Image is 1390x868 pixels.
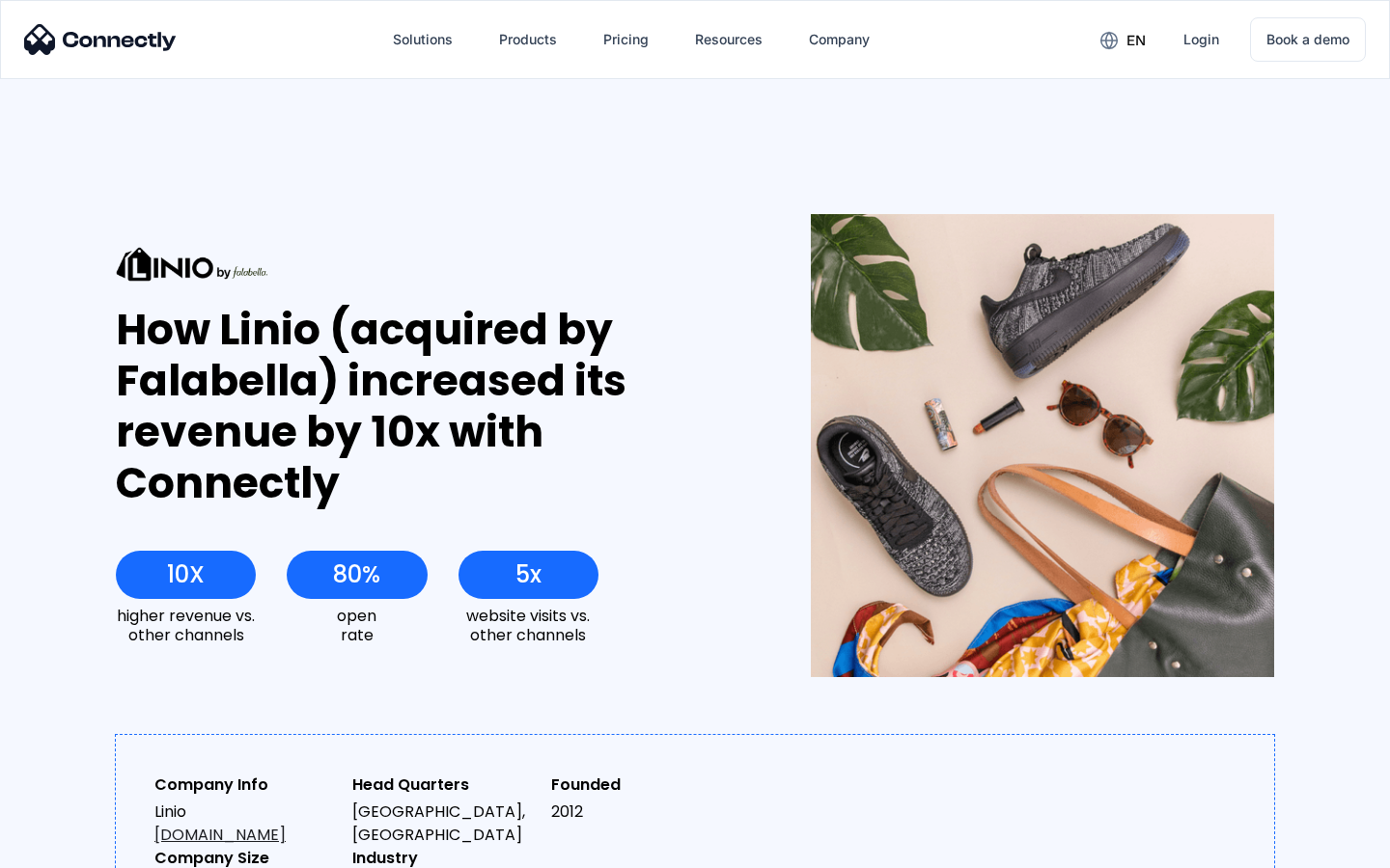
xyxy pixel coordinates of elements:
div: Login [1183,26,1219,53]
div: Linio [154,800,337,847]
div: 80% [333,561,380,588]
div: Head Quarters [352,773,535,797]
aside: Language selected: English [19,834,116,861]
div: higher revenue vs. other channels [116,607,256,643]
div: Founded [551,773,734,797]
div: Company [809,26,870,53]
ul: Language list [39,834,116,861]
div: Company Info [154,773,337,797]
div: Resources [695,26,763,53]
div: 10X [167,561,205,588]
a: [DOMAIN_NAME] [154,824,286,846]
div: en [1126,27,1146,54]
div: [GEOGRAPHIC_DATA], [GEOGRAPHIC_DATA] [352,800,535,847]
img: Connectly Logo [24,24,177,55]
div: Pricing [603,26,649,53]
div: Products [499,26,557,53]
div: 5x [515,561,542,588]
a: Login [1168,16,1235,63]
div: How Linio (acquired by Falabella) increased its revenue by 10x with Connectly [116,305,740,508]
div: 2012 [551,800,734,824]
div: open rate [287,607,427,643]
a: Book a demo [1250,17,1366,62]
a: Pricing [588,16,664,63]
div: website visits vs. other channels [459,607,598,643]
div: Solutions [393,26,453,53]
